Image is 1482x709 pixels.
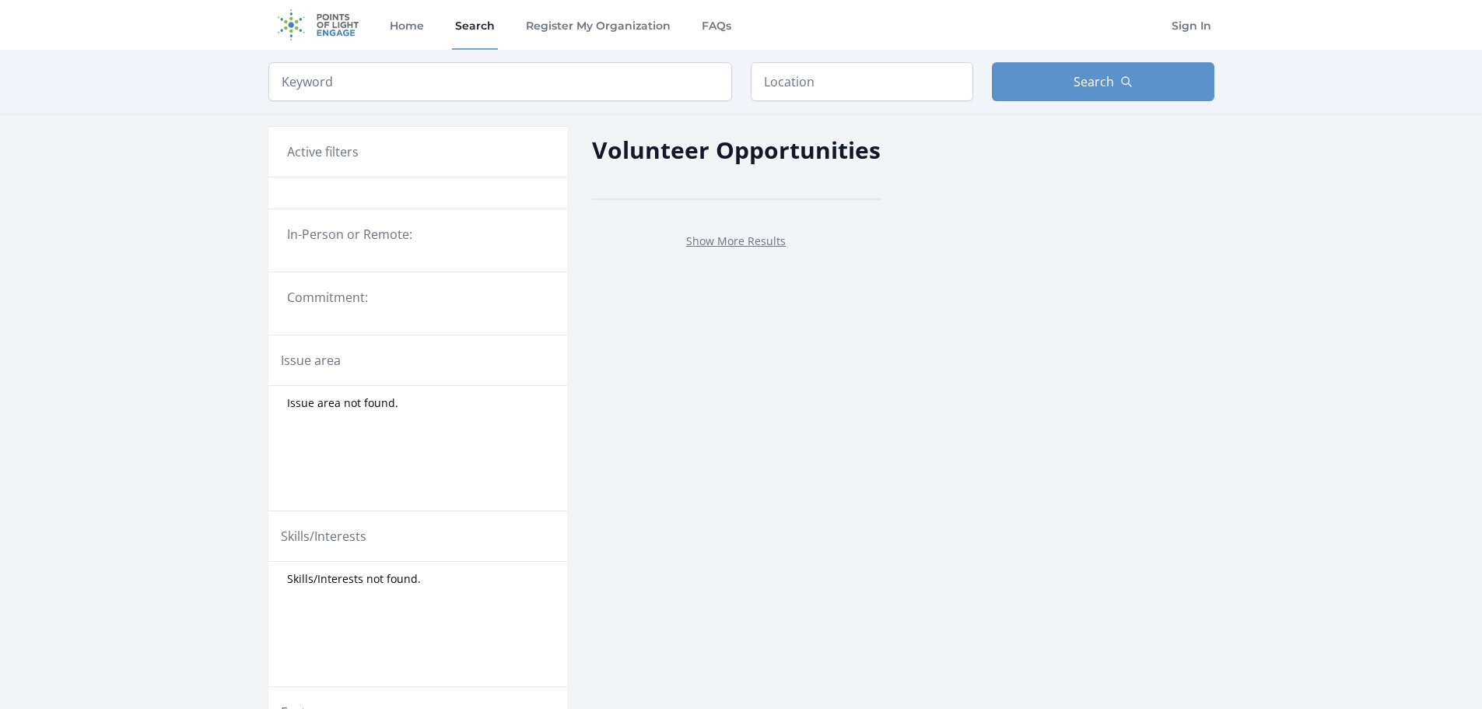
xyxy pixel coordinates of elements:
input: Location [751,62,973,101]
input: Keyword [268,62,732,101]
button: Search [992,62,1214,101]
span: Search [1074,72,1114,91]
a: Show More Results [686,233,786,248]
span: Skills/Interests not found. [287,571,421,587]
legend: Skills/Interests [281,527,366,546]
span: Issue area not found. [287,395,398,411]
h3: Active filters [287,142,359,161]
h2: Volunteer Opportunities [592,132,881,167]
legend: In-Person or Remote: [287,225,548,244]
legend: Commitment: [287,288,548,307]
legend: Issue area [281,351,341,370]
